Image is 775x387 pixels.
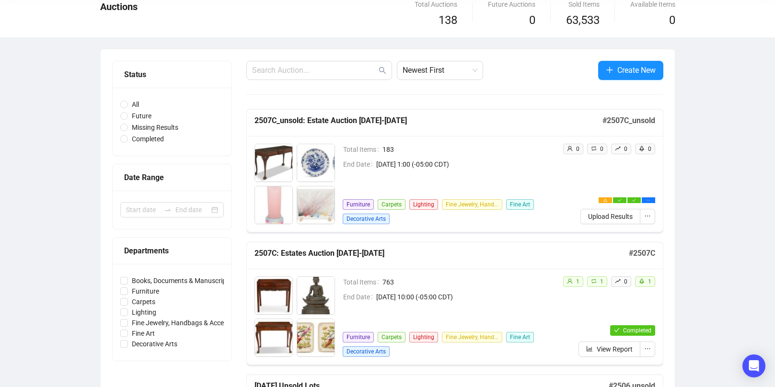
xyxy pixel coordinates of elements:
img: 4_1.jpg [297,319,335,356]
input: End date [175,205,209,215]
span: check [618,198,622,202]
span: bar-chart [586,345,593,352]
span: Books, Documents & Manuscripts [128,275,236,286]
a: 2507C_unsold: Estate Auction [DATE]-[DATE]#2507C_unsoldTotal Items183End Date[DATE] 1:00 (-05:00 ... [246,109,663,232]
img: 2_1.jpg [297,277,335,314]
span: Carpets [128,296,159,307]
span: rise [615,278,621,284]
button: Create New [598,61,663,80]
h5: 2507C: Estates Auction [DATE]-[DATE] [254,248,629,259]
span: Missing Results [128,122,182,133]
span: 138 [439,13,457,27]
span: Future [128,111,155,121]
span: All [128,99,143,110]
span: check [632,198,636,202]
span: ellipsis [644,345,651,352]
span: 0 [576,146,579,152]
span: End Date [343,159,376,170]
span: Furniture [343,332,374,342]
div: Departments [124,245,220,257]
div: Status [124,68,220,80]
img: 1_1.jpg [255,277,292,314]
span: Lighting [128,307,160,318]
span: Fine Jewelry, Handbags & Accessories [442,332,502,342]
span: Create New [617,64,656,76]
span: 1 [648,278,651,285]
span: End Date [343,292,376,302]
span: swap-right [164,206,172,214]
span: 0 [669,13,675,27]
img: 29_1.jpg [297,186,335,224]
span: Furniture [128,286,163,296]
span: 183 [382,144,555,155]
span: Decorative Arts [128,339,181,349]
h5: # 2507C_unsold [602,115,655,126]
span: 1 [576,278,579,285]
h5: # 2507C [629,248,655,259]
span: 0 [624,278,627,285]
span: 0 [648,146,651,152]
button: Upload Results [580,209,640,224]
span: Newest First [403,61,477,80]
span: 0 [600,146,603,152]
span: Completed [128,134,168,144]
span: ellipsis [644,213,651,219]
span: Fine Art [506,332,534,342]
span: plus [606,66,613,74]
h5: 2507C_unsold: Estate Auction [DATE]-[DATE] [254,115,602,126]
span: Fine Jewelry, Handbags & Accessories [442,199,502,210]
span: user [567,278,573,284]
span: to [164,206,172,214]
span: Decorative Arts [343,346,390,357]
span: search [379,67,386,74]
span: [DATE] 1:00 (-05:00 CDT) [376,159,555,170]
span: 0 [624,146,627,152]
span: Furniture [343,199,374,210]
div: Date Range [124,171,220,183]
span: Lighting [409,332,438,342]
span: Total Items [343,144,382,155]
span: user [567,146,573,151]
span: Auctions [100,1,138,12]
span: Carpets [378,199,405,210]
span: rise [615,146,621,151]
span: Decorative Arts [343,214,390,224]
span: ellipsis [647,198,650,202]
span: 0 [529,13,535,27]
span: Lighting [409,199,438,210]
img: 28_1.jpg [255,186,292,224]
span: Fine Art [506,199,534,210]
span: Fine Jewelry, Handbags & Accessories [128,318,249,328]
span: retweet [591,278,597,284]
input: Start date [126,205,160,215]
img: 3_1.jpg [255,319,292,356]
span: Total Items [343,277,382,287]
span: 63,533 [566,11,600,30]
a: 2507C: Estates Auction [DATE]-[DATE]#2507CTotal Items763End Date[DATE] 10:00 (-05:00 CDT)Furnitur... [246,242,663,365]
span: warning [603,198,607,202]
span: check [614,327,620,333]
input: Search Auction... [252,65,377,76]
span: [DATE] 10:00 (-05:00 CDT) [376,292,555,302]
div: Open Intercom Messenger [742,354,765,377]
span: Carpets [378,332,405,342]
span: Fine Art [128,328,159,339]
span: View Report [597,344,633,354]
span: 763 [382,277,555,287]
span: rocket [639,278,645,284]
img: 11_1.jpg [297,144,335,182]
span: Upload Results [588,211,633,222]
span: rocket [639,146,645,151]
button: View Report [578,341,640,357]
span: Completed [623,327,651,334]
span: 1 [600,278,603,285]
span: retweet [591,146,597,151]
img: 8_1.jpg [255,144,292,182]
